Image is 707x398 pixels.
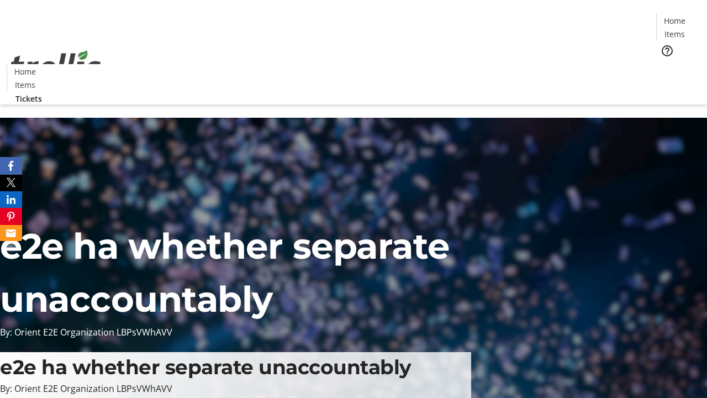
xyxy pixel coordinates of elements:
span: Tickets [665,64,692,76]
span: Items [664,28,685,40]
a: Tickets [656,64,700,76]
span: Items [15,79,35,91]
span: Home [664,15,685,27]
span: Tickets [15,93,42,104]
button: Help [656,40,678,62]
a: Items [7,79,43,91]
a: Home [7,66,43,77]
a: Items [657,28,692,40]
a: Tickets [7,93,51,104]
span: Home [14,66,36,77]
img: Orient E2E Organization LBPsVWhAVV's Logo [7,38,105,93]
a: Home [657,15,692,27]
